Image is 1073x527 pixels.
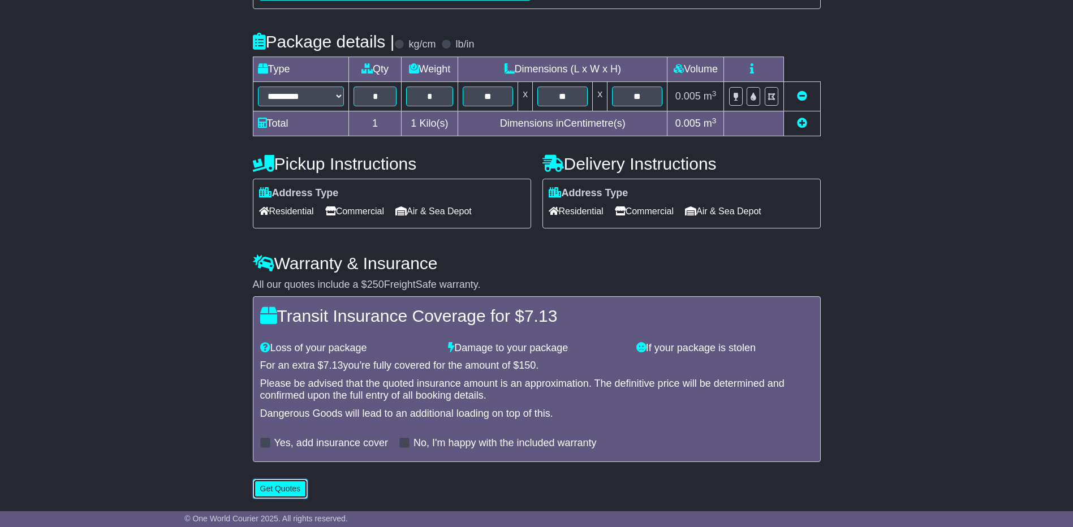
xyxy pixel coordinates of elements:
[458,57,667,82] td: Dimensions (L x W x H)
[253,57,349,82] td: Type
[704,118,717,129] span: m
[675,118,701,129] span: 0.005
[325,202,384,220] span: Commercial
[259,202,314,220] span: Residential
[349,111,401,136] td: 1
[253,154,531,173] h4: Pickup Instructions
[260,306,813,325] h4: Transit Insurance Coverage for $
[367,279,384,290] span: 250
[593,82,607,111] td: x
[253,32,395,51] h4: Package details |
[324,360,343,371] span: 7.13
[797,90,807,102] a: Remove this item
[253,279,821,291] div: All our quotes include a $ FreightSafe warranty.
[184,514,348,523] span: © One World Courier 2025. All rights reserved.
[667,57,724,82] td: Volume
[408,38,436,51] label: kg/cm
[255,342,443,355] div: Loss of your package
[455,38,474,51] label: lb/in
[395,202,472,220] span: Air & Sea Depot
[685,202,761,220] span: Air & Sea Depot
[615,202,674,220] span: Commercial
[458,111,667,136] td: Dimensions in Centimetre(s)
[542,154,821,173] h4: Delivery Instructions
[519,360,536,371] span: 150
[524,306,557,325] span: 7.13
[401,111,458,136] td: Kilo(s)
[549,202,604,220] span: Residential
[401,57,458,82] td: Weight
[260,378,813,402] div: Please be advised that the quoted insurance amount is an approximation. The definitive price will...
[259,187,339,200] label: Address Type
[274,437,388,450] label: Yes, add insurance cover
[411,118,416,129] span: 1
[253,254,821,273] h4: Warranty & Insurance
[442,342,631,355] div: Damage to your package
[260,408,813,420] div: Dangerous Goods will lead to an additional loading on top of this.
[712,89,717,98] sup: 3
[549,187,628,200] label: Address Type
[631,342,819,355] div: If your package is stolen
[675,90,701,102] span: 0.005
[797,118,807,129] a: Add new item
[253,111,349,136] td: Total
[349,57,401,82] td: Qty
[712,116,717,125] sup: 3
[260,360,813,372] div: For an extra $ you're fully covered for the amount of $ .
[704,90,717,102] span: m
[518,82,533,111] td: x
[413,437,597,450] label: No, I'm happy with the included warranty
[253,479,308,499] button: Get Quotes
